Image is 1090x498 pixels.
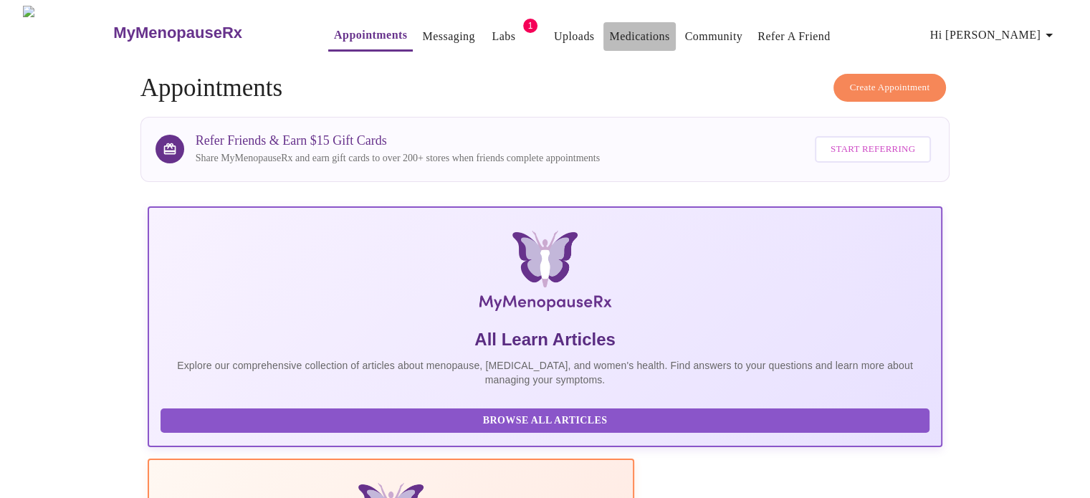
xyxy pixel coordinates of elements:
button: Appointments [328,21,413,52]
button: Uploads [548,22,601,51]
button: Start Referring [815,136,931,163]
a: Appointments [334,25,407,45]
button: Create Appointment [833,74,947,102]
p: Share MyMenopauseRx and earn gift cards to over 200+ stores when friends complete appointments [196,151,600,166]
span: 1 [523,19,537,33]
a: Community [685,27,743,47]
a: Refer a Friend [757,27,831,47]
button: Browse All Articles [161,408,930,434]
button: Community [679,22,749,51]
button: Messaging [416,22,480,51]
button: Refer a Friend [752,22,836,51]
a: Medications [609,27,669,47]
a: Messaging [422,27,474,47]
h3: MyMenopauseRx [113,24,242,42]
span: Start Referring [831,141,915,158]
span: Create Appointment [850,80,930,96]
button: Hi [PERSON_NAME] [924,21,1063,49]
h3: Refer Friends & Earn $15 Gift Cards [196,133,600,148]
h5: All Learn Articles [161,328,930,351]
button: Labs [481,22,527,51]
a: Uploads [554,27,595,47]
button: Medications [603,22,675,51]
a: Start Referring [811,129,934,170]
span: Hi [PERSON_NAME] [930,25,1058,45]
a: MyMenopauseRx [112,8,300,58]
p: Explore our comprehensive collection of articles about menopause, [MEDICAL_DATA], and women's hea... [161,358,930,387]
img: MyMenopauseRx Logo [23,6,112,59]
img: MyMenopauseRx Logo [279,231,810,317]
a: Browse All Articles [161,413,934,426]
h4: Appointments [140,74,950,102]
span: Browse All Articles [175,412,916,430]
a: Labs [492,27,515,47]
